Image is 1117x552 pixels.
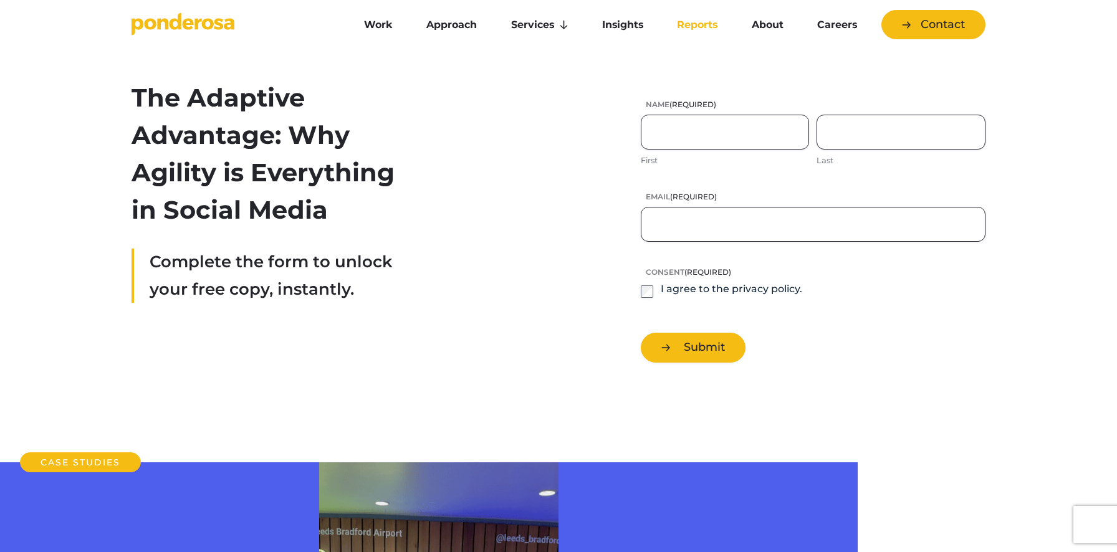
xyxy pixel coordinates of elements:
[641,267,731,277] legend: Consent
[641,191,985,202] label: Email
[669,100,716,109] span: (Required)
[684,267,731,277] span: (Required)
[132,79,404,229] h2: The Adaptive Advantage: Why Agility is Everything in Social Media
[497,12,583,38] a: Services
[350,12,407,38] a: Work
[132,12,331,37] a: Go to homepage
[817,155,985,166] label: Last
[641,99,716,110] legend: Name
[661,282,802,298] label: I agree to the privacy policy.
[641,333,745,362] button: Submit
[20,452,141,472] h2: Case Studies
[412,12,491,38] a: Approach
[881,10,985,39] a: Contact
[132,249,404,303] div: Complete the form to unlock your free copy, instantly.
[803,12,871,38] a: Careers
[641,155,810,166] label: First
[737,12,797,38] a: About
[670,192,717,201] span: (Required)
[588,12,658,38] a: Insights
[663,12,732,38] a: Reports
